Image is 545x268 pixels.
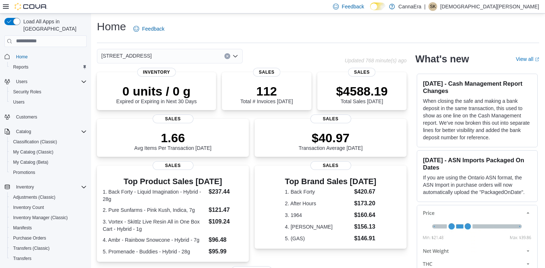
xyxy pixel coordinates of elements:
[342,3,364,10] span: Feedback
[354,187,376,196] dd: $420.67
[354,199,376,208] dd: $173.20
[10,193,58,202] a: Adjustments (Classic)
[13,205,44,210] span: Inventory Count
[13,139,57,145] span: Classification (Classic)
[10,244,87,253] span: Transfers (Classic)
[10,193,87,202] span: Adjustments (Classic)
[153,161,193,170] span: Sales
[13,159,48,165] span: My Catalog (Beta)
[10,244,52,253] a: Transfers (Classic)
[10,234,87,242] span: Purchase Orders
[116,84,197,98] p: 0 units / 0 g
[336,84,388,98] p: $4588.19
[345,58,407,63] p: Updated 768 minute(s) ago
[1,127,90,137] button: Catalog
[209,206,243,214] dd: $121.47
[10,88,87,96] span: Security Roles
[10,168,87,177] span: Promotions
[415,53,469,65] h2: What's new
[423,174,532,196] p: If you are using the Ontario ASN format, the ASN Import in purchase orders will now automatically...
[10,213,71,222] a: Inventory Manager (Classic)
[13,127,34,136] button: Catalog
[1,112,90,122] button: Customers
[285,177,376,186] h3: Top Brand Sales [DATE]
[15,3,47,10] img: Cova
[209,247,243,256] dd: $95.99
[16,129,31,135] span: Catalog
[1,182,90,192] button: Inventory
[13,245,50,251] span: Transfers (Classic)
[1,51,90,62] button: Home
[285,223,351,230] dt: 4. [PERSON_NAME]
[240,84,293,104] div: Total # Invoices [DATE]
[7,243,90,253] button: Transfers (Classic)
[348,68,376,77] span: Sales
[336,84,388,104] div: Total Sales [DATE]
[153,114,193,123] span: Sales
[13,53,31,61] a: Home
[7,167,90,178] button: Promotions
[10,98,27,106] a: Users
[7,213,90,223] button: Inventory Manager (Classic)
[10,213,87,222] span: Inventory Manager (Classic)
[354,222,376,231] dd: $156.13
[7,62,90,72] button: Reports
[13,149,54,155] span: My Catalog (Classic)
[134,131,212,145] p: 1.66
[10,98,87,106] span: Users
[16,79,27,85] span: Users
[423,80,532,94] h3: [DATE] - Cash Management Report Changes
[13,64,28,70] span: Reports
[142,25,164,32] span: Feedback
[13,112,87,121] span: Customers
[13,183,37,191] button: Inventory
[399,2,422,11] p: CannaEra
[13,99,24,105] span: Users
[7,87,90,97] button: Security Roles
[103,236,206,244] dt: 4. Ambr - Rainbow Snowcone - Hybrid - 7g
[10,158,87,167] span: My Catalog (Beta)
[354,211,376,220] dd: $160.64
[16,114,37,120] span: Customers
[299,131,363,151] div: Transaction Average [DATE]
[10,203,87,212] span: Inventory Count
[10,224,87,232] span: Manifests
[285,211,351,219] dt: 3. 1964
[10,137,87,146] span: Classification (Classic)
[13,127,87,136] span: Catalog
[428,2,437,11] div: Safiyyah Khamisa
[209,187,243,196] dd: $237.44
[7,223,90,233] button: Manifests
[116,84,197,104] div: Expired or Expiring in Next 30 Days
[10,158,51,167] a: My Catalog (Beta)
[310,161,351,170] span: Sales
[1,77,90,87] button: Users
[224,53,230,59] button: Clear input
[13,225,32,231] span: Manifests
[285,235,351,242] dt: 5. (GAS)
[285,188,351,195] dt: 1. Back Forty
[20,18,87,32] span: Load All Apps in [GEOGRAPHIC_DATA]
[13,89,41,95] span: Security Roles
[285,200,351,207] dt: 2. After Hours
[310,114,351,123] span: Sales
[10,63,31,71] a: Reports
[209,217,243,226] dd: $109.24
[10,168,38,177] a: Promotions
[232,53,238,59] button: Open list of options
[430,2,436,11] span: SK
[10,148,87,156] span: My Catalog (Classic)
[299,131,363,145] p: $40.97
[10,203,47,212] a: Inventory Count
[130,22,167,36] a: Feedback
[240,84,293,98] p: 112
[101,51,152,60] span: [STREET_ADDRESS]
[13,170,35,175] span: Promotions
[7,192,90,202] button: Adjustments (Classic)
[103,177,243,186] h3: Top Product Sales [DATE]
[97,19,126,34] h1: Home
[7,233,90,243] button: Purchase Orders
[13,235,46,241] span: Purchase Orders
[253,68,280,77] span: Sales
